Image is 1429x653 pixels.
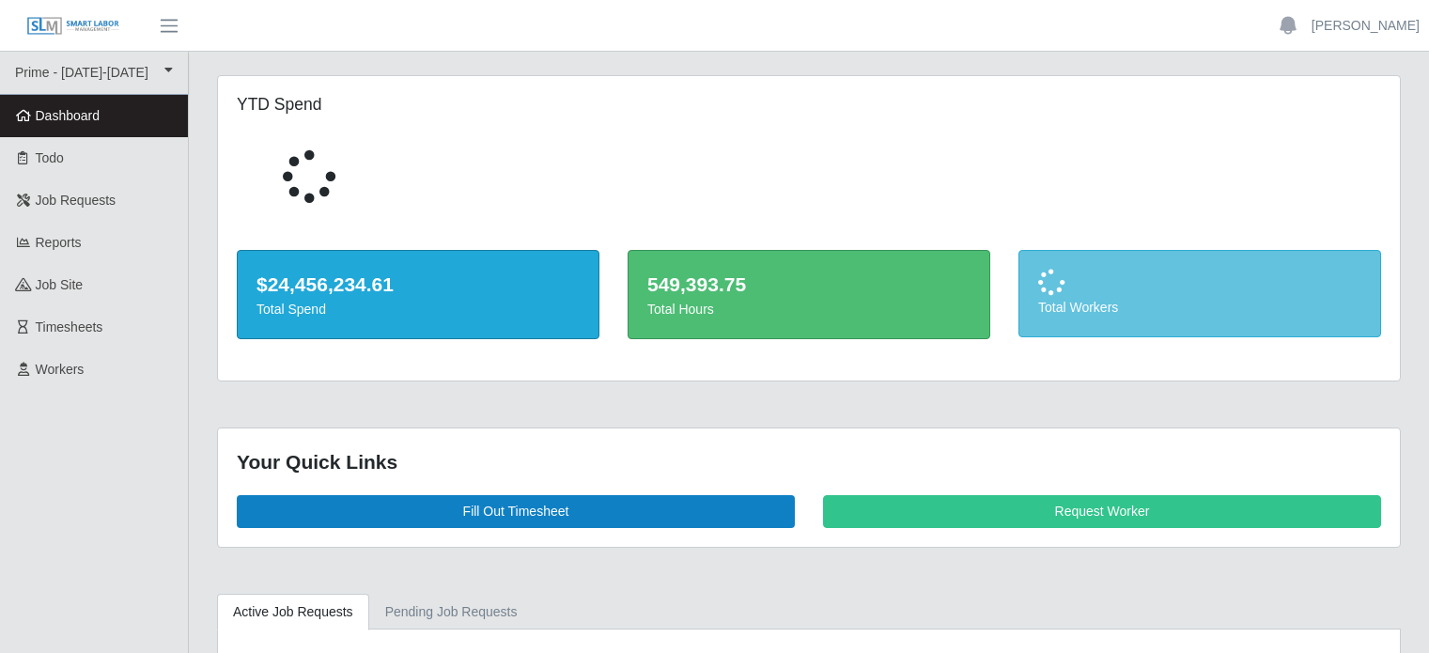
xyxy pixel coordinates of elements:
[36,362,85,377] span: Workers
[256,300,580,319] div: Total Spend
[36,235,82,250] span: Reports
[823,495,1381,528] a: Request Worker
[217,594,369,630] a: Active Job Requests
[237,95,599,115] h5: YTD Spend
[237,447,1381,477] div: Your Quick Links
[36,277,84,292] span: job site
[36,319,103,334] span: Timesheets
[1312,16,1420,36] a: [PERSON_NAME]
[647,300,971,319] div: Total Hours
[237,495,795,528] a: Fill Out Timesheet
[1038,298,1361,318] div: Total Workers
[36,108,101,123] span: Dashboard
[369,594,534,630] a: Pending Job Requests
[26,16,120,37] img: SLM Logo
[36,150,64,165] span: Todo
[36,193,116,208] span: Job Requests
[647,270,971,300] div: 549,393.75
[256,270,580,300] div: $24,456,234.61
